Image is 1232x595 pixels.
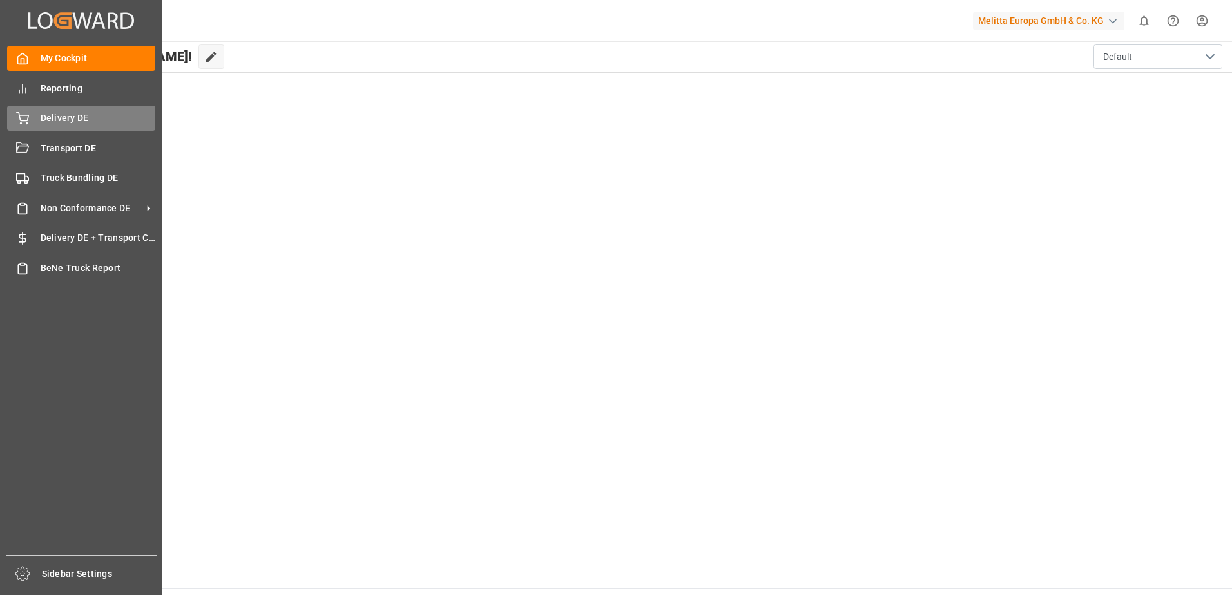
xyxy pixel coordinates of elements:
[41,261,156,275] span: BeNe Truck Report
[1093,44,1222,69] button: open menu
[1103,50,1132,64] span: Default
[41,142,156,155] span: Transport DE
[53,44,192,69] span: Hello [PERSON_NAME]!
[7,255,155,280] a: BeNe Truck Report
[41,111,156,125] span: Delivery DE
[41,202,142,215] span: Non Conformance DE
[41,171,156,185] span: Truck Bundling DE
[7,135,155,160] a: Transport DE
[973,12,1124,30] div: Melitta Europa GmbH & Co. KG
[7,46,155,71] a: My Cockpit
[1130,6,1159,35] button: show 0 new notifications
[973,8,1130,33] button: Melitta Europa GmbH & Co. KG
[1159,6,1188,35] button: Help Center
[41,52,156,65] span: My Cockpit
[7,75,155,100] a: Reporting
[7,225,155,250] a: Delivery DE + Transport Cost
[42,567,157,581] span: Sidebar Settings
[41,82,156,95] span: Reporting
[7,165,155,191] a: Truck Bundling DE
[7,106,155,131] a: Delivery DE
[41,231,156,245] span: Delivery DE + Transport Cost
